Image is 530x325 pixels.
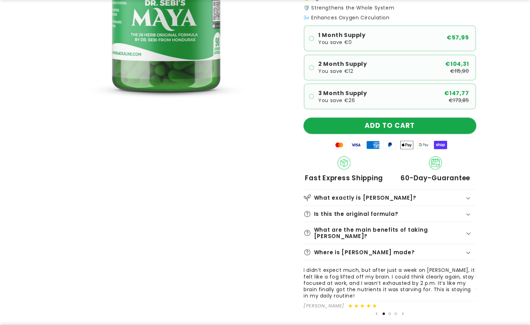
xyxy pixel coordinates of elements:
span: €115,90 [451,69,469,74]
summary: Is this the original formula? [304,206,476,222]
span: 3 Month Supply [319,90,367,96]
span: €147,77 [445,90,469,96]
button: Next slide [400,311,407,318]
img: 60_day_Guarantee.png [429,156,442,170]
summary: Where is [PERSON_NAME] made? [304,244,476,260]
h2: What exactly is [PERSON_NAME]? [314,195,417,201]
span: 60-Day-Guarantee [401,174,471,182]
p: 🌬️ Enhances Oxygen Circulation [304,15,476,20]
p: 🛡️ Strengthens the Whole System [304,5,476,10]
span: €104,31 [446,61,469,67]
span: Fast Express Shipping [305,174,383,182]
span: €173,85 [449,98,469,103]
span: You save €12 [319,69,353,74]
summary: What exactly is [PERSON_NAME]? [304,190,476,206]
span: You save €0 [319,40,352,45]
h2: Where is [PERSON_NAME] made? [314,249,415,256]
h2: Is this the original formula? [314,211,398,218]
button: Load slide 1 of 3 [381,311,387,317]
summary: What are the main benefits of taking [PERSON_NAME]? [304,222,476,244]
span: €57,95 [447,35,469,40]
span: 2 Month Supply [319,61,367,67]
slideshow-component: Customer reviews [304,267,476,317]
button: Previous slide [373,311,380,318]
button: ADD TO CART [304,118,476,134]
button: Load slide 2 of 3 [387,311,393,317]
button: Load slide 3 of 3 [393,311,399,317]
span: 1 Month Supply [319,32,366,38]
span: You save €26 [319,98,355,103]
h2: What are the main benefits of taking [PERSON_NAME]? [314,227,465,240]
img: Shipping.png [338,156,351,170]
